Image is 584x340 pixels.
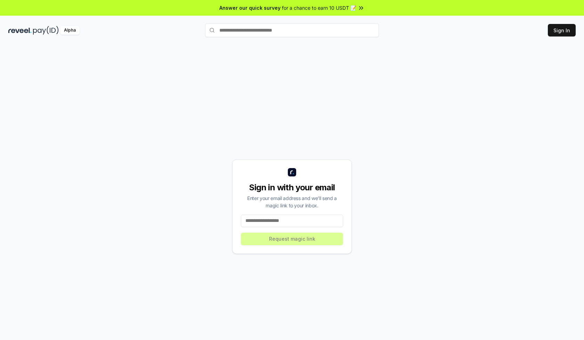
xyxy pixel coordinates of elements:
[282,4,356,11] span: for a chance to earn 10 USDT 📝
[548,24,576,36] button: Sign In
[219,4,281,11] span: Answer our quick survey
[33,26,59,35] img: pay_id
[241,182,343,193] div: Sign in with your email
[8,26,32,35] img: reveel_dark
[241,194,343,209] div: Enter your email address and we’ll send a magic link to your inbox.
[60,26,80,35] div: Alpha
[288,168,296,176] img: logo_small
